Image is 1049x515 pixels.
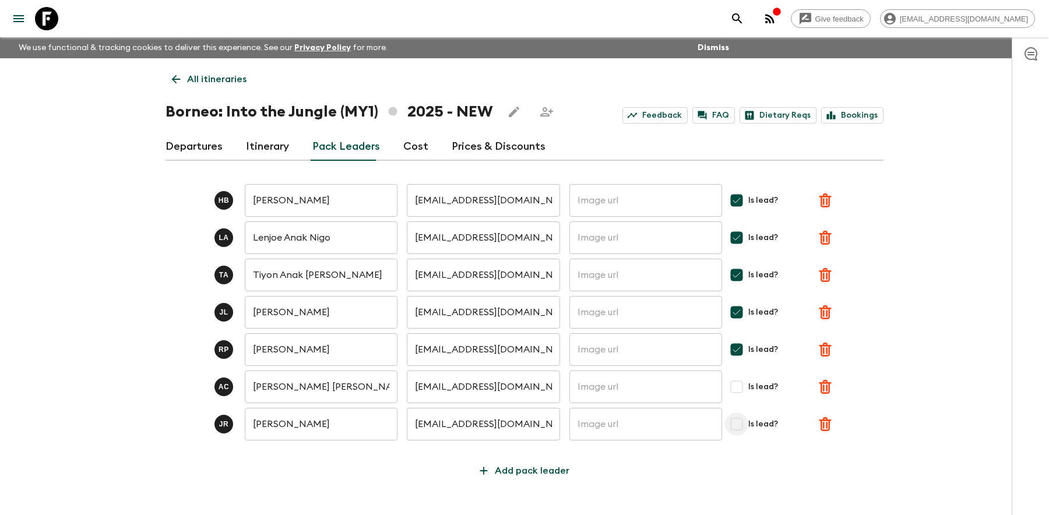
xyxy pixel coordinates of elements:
a: Dietary Reqs [740,107,816,124]
input: Image url [569,259,722,291]
p: All itineraries [187,72,247,86]
h1: Borneo: Into the Jungle (MY1) 2025 - NEW [166,100,493,124]
a: Itinerary [246,133,289,161]
input: Image url [569,296,722,329]
span: Is lead? [748,269,778,281]
p: J R [219,419,229,429]
span: Is lead? [748,306,778,318]
a: Privacy Policy [294,44,351,52]
span: Share this itinerary [535,100,558,124]
p: T A [219,270,228,280]
span: Is lead? [748,344,778,355]
p: A C [219,382,230,391]
button: Dismiss [695,40,732,56]
p: R P [219,345,229,354]
input: Image url [569,371,722,403]
input: Pack leader's full name [245,221,397,254]
button: Edit this itinerary [502,100,526,124]
input: Image url [569,221,722,254]
input: Pack leader's email address [407,184,559,217]
a: Prices & Discounts [452,133,545,161]
a: Bookings [821,107,883,124]
p: We use functional & tracking cookies to deliver this experience. See our for more. [14,37,392,58]
input: Pack leader's email address [407,296,559,329]
input: Pack leader's email address [407,333,559,366]
a: FAQ [692,107,735,124]
span: Give feedback [809,15,870,23]
a: Give feedback [791,9,871,28]
input: Pack leader's full name [245,296,397,329]
span: Is lead? [748,232,778,244]
input: Pack leader's email address [407,408,559,440]
a: Feedback [622,107,688,124]
a: Pack Leaders [312,133,380,161]
input: Pack leader's full name [245,259,397,291]
p: J L [219,308,228,317]
input: Image url [569,408,722,440]
input: Pack leader's full name [245,333,397,366]
div: [EMAIL_ADDRESS][DOMAIN_NAME] [880,9,1035,28]
button: search adventures [726,7,749,30]
input: Pack leader's email address [407,371,559,403]
span: Is lead? [748,381,778,393]
input: Image url [569,333,722,366]
p: L A [219,233,228,242]
a: Cost [403,133,428,161]
span: [EMAIL_ADDRESS][DOMAIN_NAME] [893,15,1034,23]
p: Add pack leader [495,464,569,478]
input: Pack leader's email address [407,259,559,291]
a: Departures [166,133,223,161]
a: All itineraries [166,68,253,91]
input: Pack leader's full name [245,371,397,403]
p: H B [219,196,230,205]
input: Pack leader's full name [245,408,397,440]
button: menu [7,7,30,30]
input: Pack leader's email address [407,221,559,254]
input: Pack leader's full name [245,184,397,217]
input: Image url [569,184,722,217]
span: Is lead? [748,418,778,430]
span: Is lead? [748,195,778,206]
button: Add pack leader [470,459,579,482]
